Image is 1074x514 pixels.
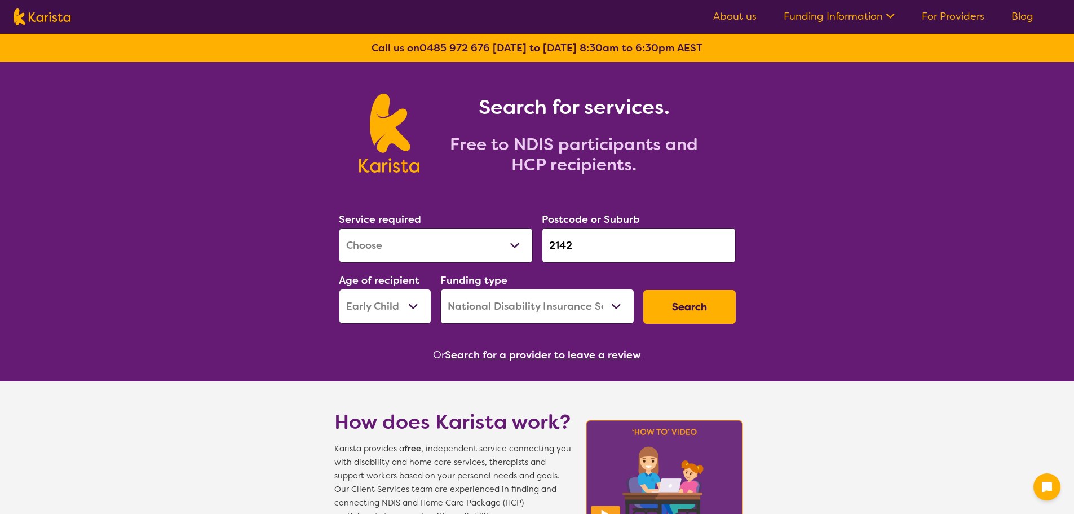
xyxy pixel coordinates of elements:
label: Service required [339,213,421,226]
h1: Search for services. [433,94,715,121]
b: free [404,443,421,454]
button: Search [643,290,736,324]
label: Age of recipient [339,274,419,287]
a: For Providers [922,10,984,23]
h1: How does Karista work? [334,408,571,436]
img: Karista logo [14,8,70,25]
a: Blog [1011,10,1033,23]
h2: Free to NDIS participants and HCP recipients. [433,134,715,175]
b: Call us on [DATE] to [DATE] 8:30am to 6:30pm AEST [372,41,702,55]
img: Karista logo [359,94,419,173]
a: Funding Information [784,10,895,23]
input: Type [542,228,736,263]
a: About us [713,10,757,23]
label: Postcode or Suburb [542,213,640,226]
a: 0485 972 676 [419,41,490,55]
span: Or [433,346,445,363]
label: Funding type [440,274,507,287]
button: Search for a provider to leave a review [445,346,641,363]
